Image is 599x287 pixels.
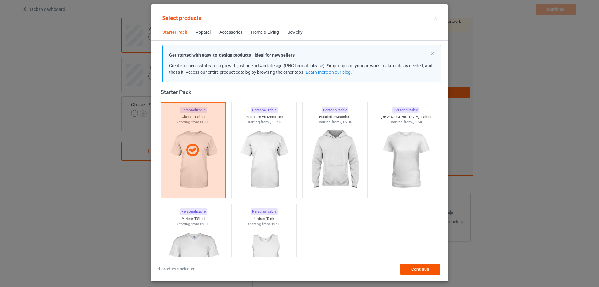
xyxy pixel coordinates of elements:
[162,15,201,21] span: Select products
[306,70,352,75] a: Learn more on our blog.
[303,120,368,125] div: Starting from
[251,107,278,113] div: Personalizable
[236,125,292,195] img: regular.jpg
[412,120,422,124] span: $6.50
[161,88,441,96] div: Starter Pack
[180,208,207,215] div: Personalizable
[251,208,278,215] div: Personalizable
[322,107,348,113] div: Personalizable
[232,120,297,125] div: Starting from
[169,52,295,57] strong: Get started with easy-to-design products - ideal for new sellers
[169,63,432,75] span: Create a successful campaign with just one artwork design (PNG format, please). Simply upload you...
[232,216,297,221] div: Unisex Tank
[340,120,352,124] span: $15.00
[271,222,280,226] span: $9.50
[158,266,196,272] span: 4 products selected
[251,29,279,36] div: Home & Living
[392,107,419,113] div: Personalizable
[200,222,210,226] span: $9.50
[232,114,297,120] div: Premium Fit Mens Tee
[161,221,226,227] div: Starting from
[400,264,440,275] div: Continue
[161,216,226,221] div: V-Neck T-Shirt
[196,29,211,36] div: Apparel
[307,125,363,195] img: regular.jpg
[232,221,297,227] div: Starting from
[373,120,438,125] div: Starting from
[270,120,281,124] span: $11.50
[378,125,434,195] img: regular.jpg
[373,114,438,120] div: [DEMOGRAPHIC_DATA] T-Shirt
[288,29,303,36] div: Jewelry
[158,25,191,40] span: Starter Pack
[411,267,429,272] span: Continue
[219,29,242,36] div: Accessories
[303,114,368,120] div: Hooded Sweatshirt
